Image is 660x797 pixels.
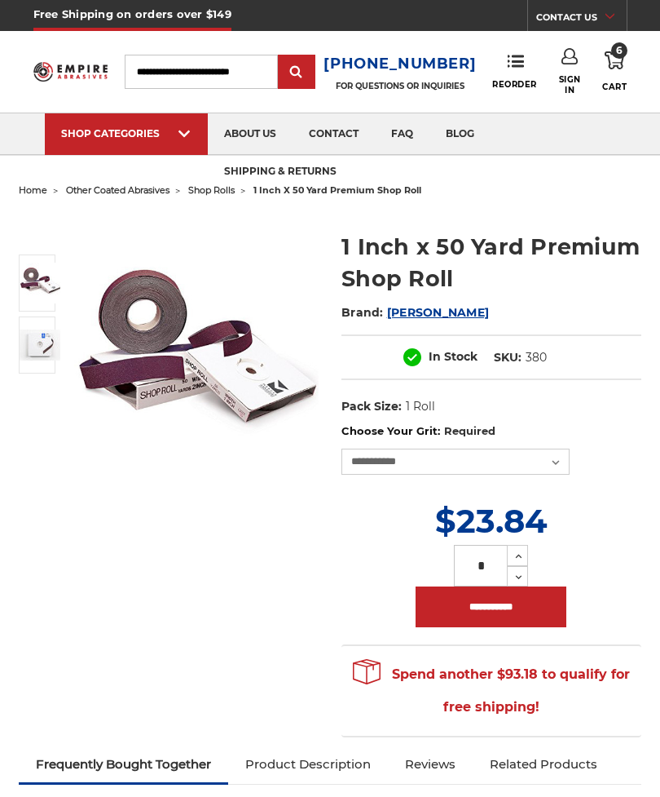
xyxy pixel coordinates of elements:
dt: Pack Size: [341,398,402,415]
a: home [19,184,47,196]
span: Sign In [559,74,581,95]
span: Cart [602,82,627,92]
a: contact [293,113,375,155]
span: Brand: [341,305,384,320]
span: $23.84 [435,501,548,541]
label: Choose Your Grit: [341,423,641,440]
input: Submit [280,56,313,89]
img: Empire Abrasives [33,57,108,86]
span: Reorder [492,79,537,90]
a: shipping & returns [208,152,353,193]
a: blog [429,113,491,155]
span: Spend another $93.18 to qualify for free shipping! [353,666,630,715]
span: In Stock [429,349,477,364]
a: Frequently Bought Together [19,746,228,782]
a: Reorder [492,54,537,89]
img: 1 Inch x 50 Yard Premium Shop Roll [20,330,60,361]
a: shop rolls [188,184,235,196]
a: faq [375,113,429,155]
div: SHOP CATEGORIES [61,127,191,139]
a: Related Products [473,746,614,782]
a: [PHONE_NUMBER] [323,52,476,76]
a: about us [208,113,293,155]
a: Product Description [228,746,388,782]
span: 6 [611,42,627,59]
a: 6 Cart [602,48,627,95]
dt: SKU: [494,349,521,366]
h1: 1 Inch x 50 Yard Premium Shop Roll [341,231,641,294]
a: CONTACT US [536,8,627,31]
dd: 380 [526,349,547,366]
a: other coated abrasives [66,184,169,196]
a: Reviews [388,746,473,782]
img: 1 Inch x 50 Yard Premium Shop Roll [74,241,319,485]
dd: 1 Roll [406,398,435,415]
p: FOR QUESTIONS OR INQUIRIES [323,81,476,91]
img: 1 Inch x 50 Yard Premium Shop Roll [20,263,60,303]
a: [PERSON_NAME] [387,305,489,320]
small: Required [444,424,495,437]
